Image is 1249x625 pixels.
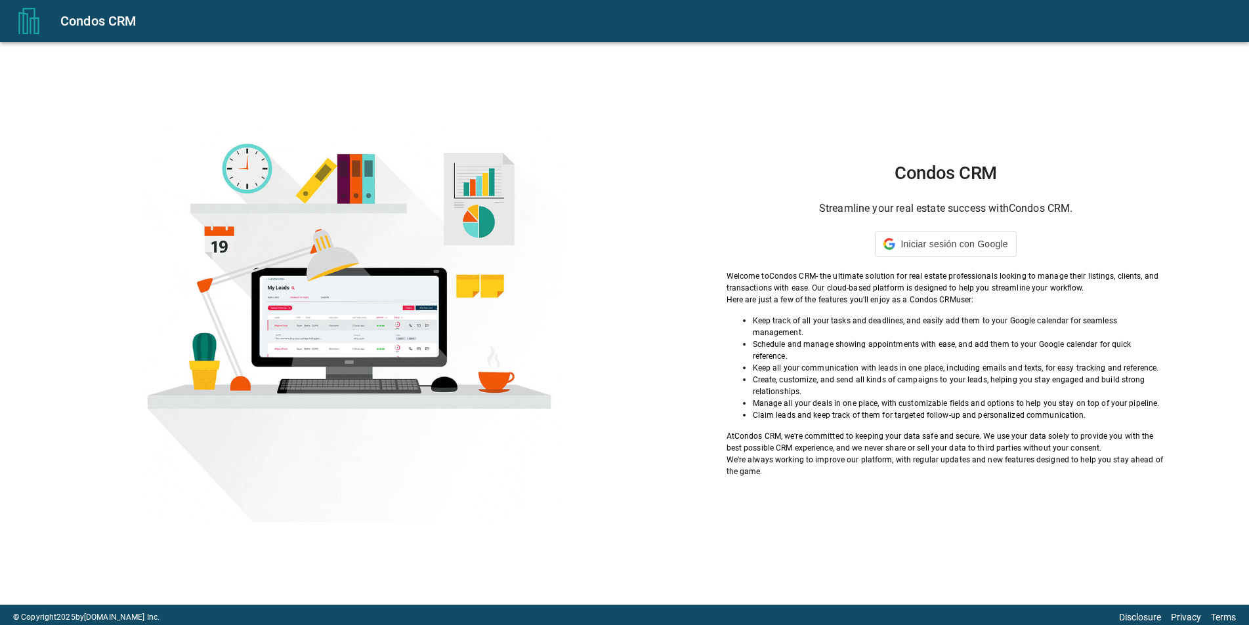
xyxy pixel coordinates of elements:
[900,239,1007,249] span: Iniciar sesión con Google
[727,270,1166,294] p: Welcome to Condos CRM - the ultimate solution for real estate professionals looking to manage the...
[1171,612,1201,622] a: Privacy
[753,409,1166,421] p: Claim leads and keep track of them for targeted follow-up and personalized communication.
[60,10,1233,31] div: Condos CRM
[13,611,159,623] p: © Copyright 2025 by
[753,397,1166,409] p: Manage all your deals in one place, with customizable fields and options to help you stay on top ...
[727,199,1166,218] h6: Streamline your real estate success with Condos CRM .
[1119,612,1161,622] a: Disclosure
[727,454,1166,477] p: We're always working to improve our platform, with regular updates and new features designed to h...
[727,294,1166,306] p: Here are just a few of the features you'll enjoy as a Condos CRM user:
[875,231,1016,257] div: Iniciar sesión con Google
[84,613,159,622] a: [DOMAIN_NAME] Inc.
[753,338,1166,362] p: Schedule and manage showing appointments with ease, and add them to your Google calendar for quic...
[727,163,1166,184] h1: Condos CRM
[1211,612,1236,622] a: Terms
[727,430,1166,454] p: At Condos CRM , we're committed to keeping your data safe and secure. We use your data solely to ...
[753,374,1166,397] p: Create, customize, and send all kinds of campaigns to your leads, helping you stay engaged and bu...
[753,362,1166,374] p: Keep all your communication with leads in one place, including emails and texts, for easy trackin...
[753,315,1166,338] p: Keep track of all your tasks and deadlines, and easily add them to your Google calendar for seaml...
